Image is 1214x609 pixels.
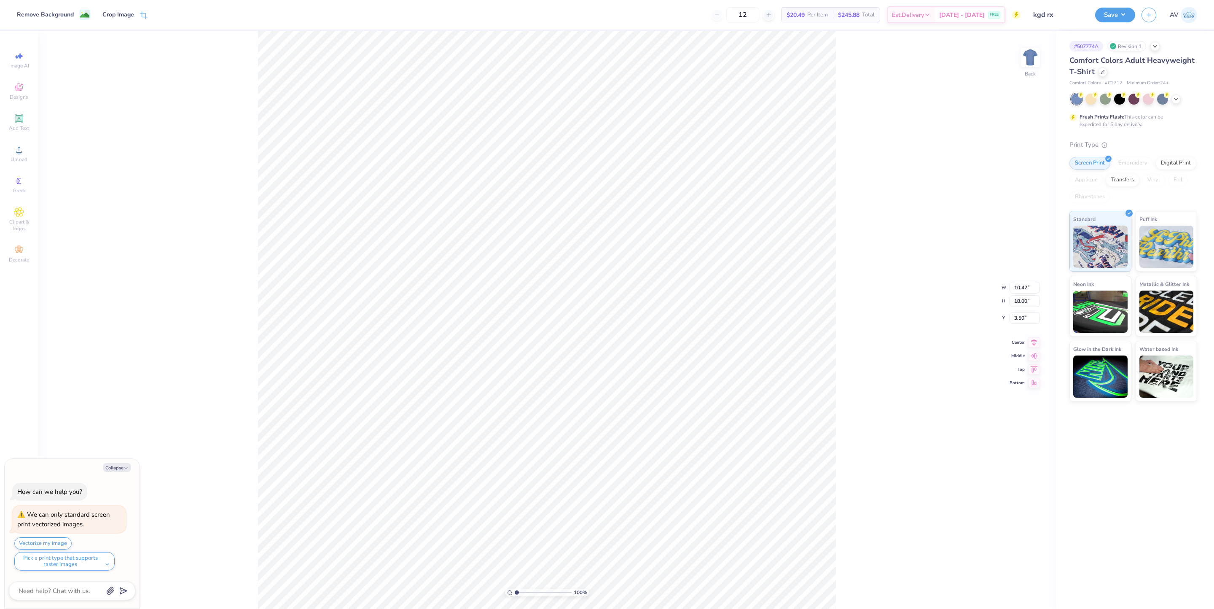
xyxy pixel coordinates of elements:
span: Est. Delivery [892,11,924,19]
span: Center [1010,340,1025,345]
img: Glow in the Dark Ink [1073,356,1128,398]
img: Water based Ink [1139,356,1194,398]
button: Vectorize my image [14,537,72,550]
input: – – [726,7,759,22]
span: [DATE] - [DATE] [939,11,985,19]
div: Applique [1069,174,1103,186]
span: Bottom [1010,380,1025,386]
span: Designs [10,94,28,100]
span: Upload [11,156,27,163]
div: Digital Print [1155,157,1196,170]
span: Standard [1073,215,1096,224]
div: Vinyl [1142,174,1166,186]
span: FREE [990,12,999,18]
span: Puff Ink [1139,215,1157,224]
span: Metallic & Glitter Ink [1139,280,1189,288]
span: Total [862,11,875,19]
img: Back [1022,49,1039,66]
div: Rhinestones [1069,191,1110,203]
span: Glow in the Dark Ink [1073,345,1121,353]
strong: Fresh Prints Flash: [1080,113,1124,120]
span: AV [1170,10,1179,20]
a: AV [1170,7,1197,23]
div: Embroidery [1113,157,1153,170]
span: # C1717 [1105,80,1123,87]
div: Revision 1 [1107,41,1146,51]
span: 100 % [574,589,587,596]
div: Crop Image [102,10,134,19]
span: Middle [1010,353,1025,359]
div: # 507774A [1069,41,1103,51]
img: Neon Ink [1073,291,1128,333]
span: Greek [13,187,26,194]
span: Add Text [9,125,29,132]
img: Puff Ink [1139,226,1194,268]
span: Comfort Colors [1069,80,1101,87]
span: $245.88 [838,11,859,19]
img: Aargy Velasco [1181,7,1197,23]
span: Top [1010,366,1025,372]
input: Untitled Design [1027,6,1089,23]
span: Comfort Colors Adult Heavyweight T-Shirt [1069,55,1195,77]
div: Screen Print [1069,157,1110,170]
span: Minimum Order: 24 + [1127,80,1169,87]
div: This color can be expedited for 5 day delivery. [1080,113,1183,128]
span: Neon Ink [1073,280,1094,288]
img: Standard [1073,226,1128,268]
div: Remove Background [17,10,74,19]
img: Metallic & Glitter Ink [1139,291,1194,333]
div: We can only standard screen print vectorized images. [17,510,110,528]
div: How can we help you? [17,488,82,496]
span: Decorate [9,256,29,263]
button: Save [1095,8,1135,22]
span: $20.49 [787,11,805,19]
button: Pick a print type that supports raster images [14,552,115,571]
div: Transfers [1106,174,1139,186]
span: Per Item [807,11,828,19]
span: Water based Ink [1139,345,1178,353]
div: Back [1025,70,1036,78]
button: Collapse [103,463,131,472]
div: Print Type [1069,140,1197,150]
div: Foil [1168,174,1188,186]
span: Image AI [9,62,29,69]
span: Clipart & logos [4,218,34,232]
